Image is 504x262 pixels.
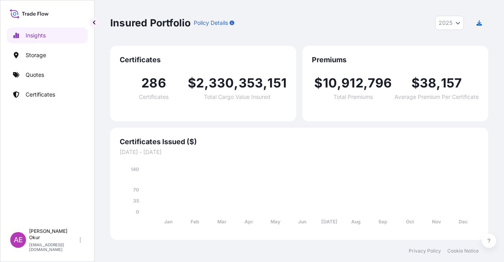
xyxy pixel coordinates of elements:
span: Certificates Issued ($) [120,137,479,147]
tspan: Dec [459,219,468,225]
tspan: 70 [133,187,139,193]
span: 2 [196,77,204,89]
span: 10 [323,77,337,89]
span: , [234,77,238,89]
a: Cookie Notice [447,248,479,254]
span: $ [411,77,420,89]
p: Insights [26,32,46,39]
p: [EMAIL_ADDRESS][DOMAIN_NAME] [29,242,78,252]
span: AE [14,236,23,244]
p: Certificates [26,91,55,98]
span: Certificates [139,94,169,100]
span: , [436,77,441,89]
tspan: Sep [378,219,387,225]
a: Quotes [7,67,88,83]
span: $ [188,77,196,89]
tspan: Jun [298,219,306,225]
span: Total Cargo Value Insured [204,94,271,100]
tspan: 0 [136,209,139,215]
span: 330 [209,77,234,89]
span: 2025 [439,19,452,27]
p: Policy Details [194,19,228,27]
p: [PERSON_NAME] Okur [29,228,78,241]
tspan: 140 [131,166,139,172]
tspan: Mar [217,219,226,225]
span: 286 [141,77,166,89]
span: 912 [341,77,363,89]
a: Privacy Policy [409,248,441,254]
span: 353 [239,77,263,89]
tspan: [DATE] [321,219,337,225]
tspan: May [271,219,281,225]
a: Insights [7,28,88,43]
tspan: Nov [432,219,441,225]
span: Total Premiums [334,94,373,100]
span: 796 [368,77,392,89]
tspan: Feb [191,219,199,225]
p: Quotes [26,71,44,79]
span: , [363,77,368,89]
span: [DATE] - [DATE] [120,148,479,156]
span: , [204,77,209,89]
span: , [263,77,267,89]
span: Average Premium Per Certificate [395,94,479,100]
tspan: Aug [351,219,361,225]
tspan: Jan [164,219,172,225]
span: 151 [267,77,287,89]
span: Premiums [312,55,479,65]
p: Insured Portfolio [110,17,191,29]
a: Certificates [7,87,88,102]
span: Certificates [120,55,287,65]
span: $ [314,77,322,89]
span: , [337,77,341,89]
p: Storage [26,51,46,59]
tspan: Apr [245,219,253,225]
tspan: Oct [406,219,414,225]
tspan: 35 [133,198,139,204]
span: 157 [441,77,462,89]
span: 38 [420,77,436,89]
button: Year Selector [435,16,464,30]
a: Storage [7,47,88,63]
